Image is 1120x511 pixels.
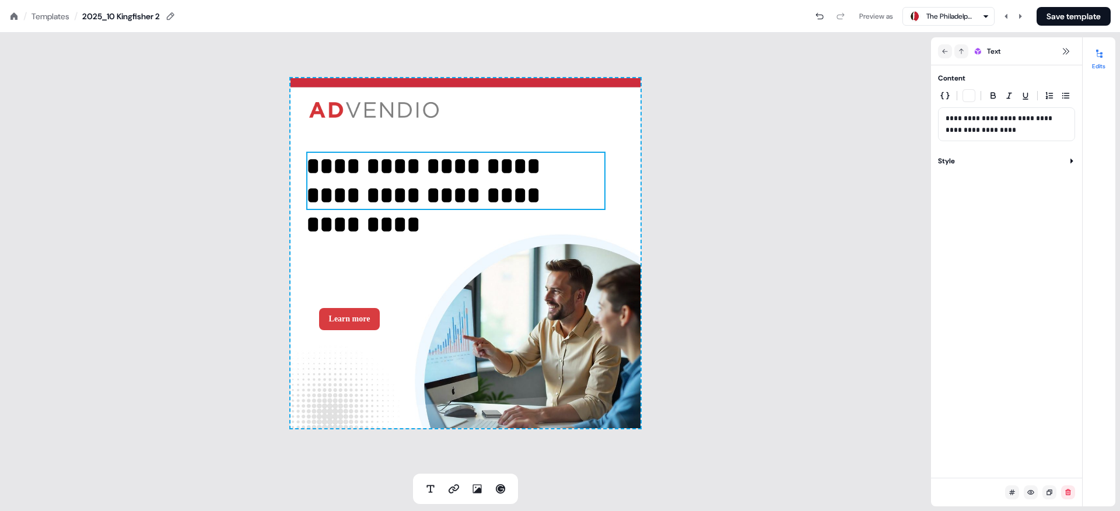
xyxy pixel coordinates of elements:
[938,155,1075,167] button: Style
[987,45,1000,57] span: Text
[319,308,380,330] button: Learn more
[1083,44,1115,70] button: Edits
[257,102,491,118] img: Image
[902,7,995,26] button: The Philadelphia Tribune
[1037,7,1111,26] button: Save template
[938,155,955,167] div: Style
[926,10,973,22] div: The Philadelphia Tribune
[23,10,27,23] div: /
[74,10,78,23] div: /
[32,10,69,22] a: Templates
[82,10,160,22] div: 2025_10 Kingfisher 2
[859,10,893,22] div: Preview as
[938,72,965,84] div: Content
